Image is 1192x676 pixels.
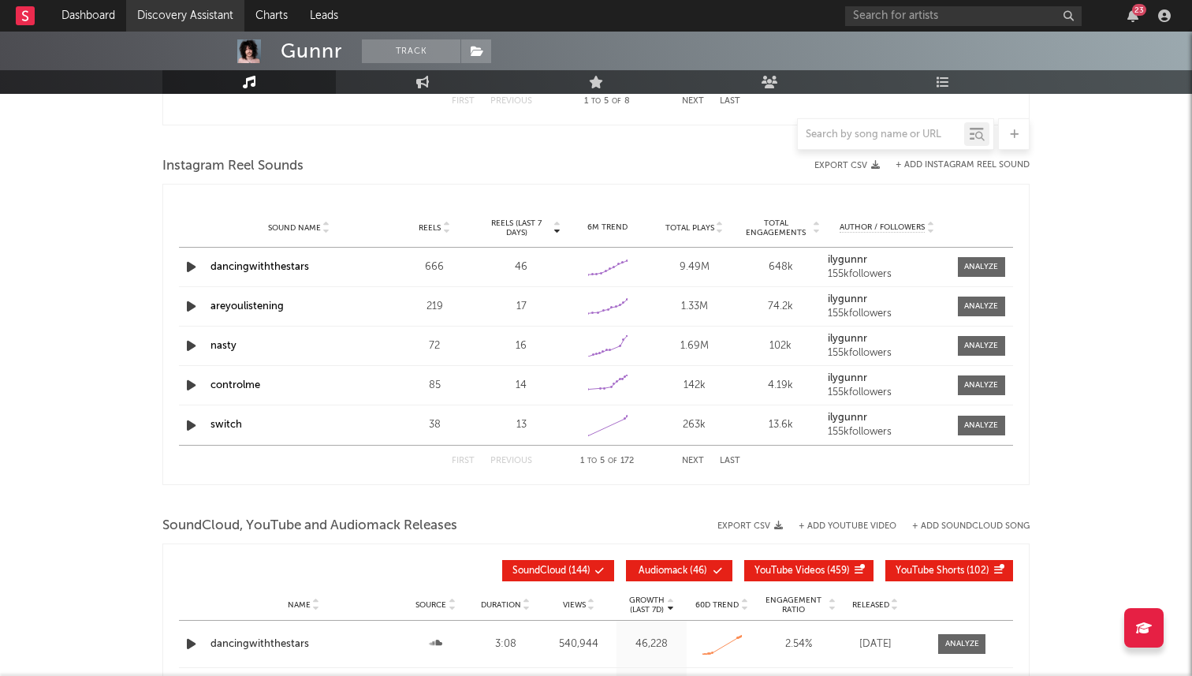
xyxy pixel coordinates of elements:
div: 142k [655,378,734,394]
div: 1.33M [655,299,734,315]
span: to [591,98,601,105]
button: Export CSV [717,521,783,531]
div: 38 [395,417,474,433]
strong: ilygunnr [828,255,867,265]
div: 2.54 % [761,637,836,652]
button: YouTube Shorts(102) [885,560,1013,581]
span: SoundCloud [512,566,566,576]
div: 6M Trend [568,222,647,233]
span: ( 46 ) [636,566,709,576]
button: YouTube Videos(459) [744,560,874,581]
div: 72 [395,338,474,354]
a: dancingwiththestars [210,637,397,652]
div: 46,228 [620,637,683,652]
a: ilygunnr [828,294,946,305]
span: Duration [481,600,521,610]
span: Audiomack [639,566,687,576]
span: SoundCloud, YouTube and Audiomack Releases [162,517,457,536]
span: Released [852,600,889,610]
a: switch [210,420,242,430]
div: 666 [395,260,474,275]
div: + Add YouTube Video [783,522,896,531]
div: 16 [482,338,561,354]
span: to [587,458,597,465]
div: 4.19k [742,378,821,394]
div: 17 [482,299,561,315]
p: (Last 7d) [629,605,665,614]
button: + Add SoundCloud Song [896,522,1030,531]
div: 219 [395,299,474,315]
button: Last [720,97,740,106]
button: Track [362,39,460,63]
div: 1 5 8 [564,92,650,111]
span: ( 102 ) [896,566,989,576]
div: 1 5 172 [564,452,650,471]
div: 155k followers [828,427,946,438]
a: ilygunnr [828,373,946,384]
button: SoundCloud(144) [502,560,614,581]
span: Name [288,600,311,610]
button: First [452,457,475,465]
a: areyoulistening [210,301,284,312]
button: Last [720,457,740,465]
a: ilygunnr [828,255,946,266]
a: controlme [210,380,260,390]
input: Search for artists [845,6,1082,26]
button: 23 [1127,9,1138,22]
span: Source [415,600,446,610]
button: + Add Instagram Reel Sound [896,161,1030,170]
span: 60D Trend [695,600,739,610]
button: + Add SoundCloud Song [912,522,1030,531]
div: 74.2k [742,299,821,315]
span: Total Plays [665,223,714,233]
span: Author / Followers [840,222,925,233]
div: 155k followers [828,348,946,359]
strong: ilygunnr [828,294,867,304]
span: Engagement Ratio [761,596,826,614]
div: 9.49M [655,260,734,275]
div: 155k followers [828,269,946,280]
strong: ilygunnr [828,373,867,383]
div: 46 [482,260,561,275]
div: 23 [1132,4,1146,16]
div: 540,944 [545,637,613,652]
input: Search by song name or URL [798,129,964,141]
button: Export CSV [814,161,880,170]
a: ilygunnr [828,334,946,345]
span: Sound Name [268,223,321,233]
a: dancingwiththestars [210,262,309,272]
span: ( 144 ) [512,566,590,576]
div: 102k [742,338,821,354]
div: 13.6k [742,417,821,433]
button: Next [682,97,704,106]
button: Previous [490,457,532,465]
div: 13 [482,417,561,433]
span: YouTube Videos [754,566,825,576]
span: Reels [419,223,441,233]
span: Total Engagements [742,218,811,237]
div: 14 [482,378,561,394]
button: First [452,97,475,106]
strong: ilygunnr [828,413,867,423]
button: + Add YouTube Video [799,522,896,531]
span: YouTube Shorts [896,566,964,576]
div: 1.69M [655,338,734,354]
div: 648k [742,260,821,275]
span: of [608,458,617,465]
div: Gunnr [281,39,342,63]
p: Growth [629,596,665,605]
div: 155k followers [828,308,946,319]
span: Instagram Reel Sounds [162,157,304,176]
button: Next [682,457,704,465]
span: of [612,98,621,105]
div: 3:08 [475,637,537,652]
div: [DATE] [844,637,907,652]
strong: ilygunnr [828,334,867,344]
div: 155k followers [828,387,946,398]
span: Views [563,600,586,610]
button: Audiomack(46) [626,560,732,581]
span: ( 459 ) [754,566,850,576]
div: + Add Instagram Reel Sound [880,161,1030,170]
span: Reels (last 7 days) [482,218,551,237]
